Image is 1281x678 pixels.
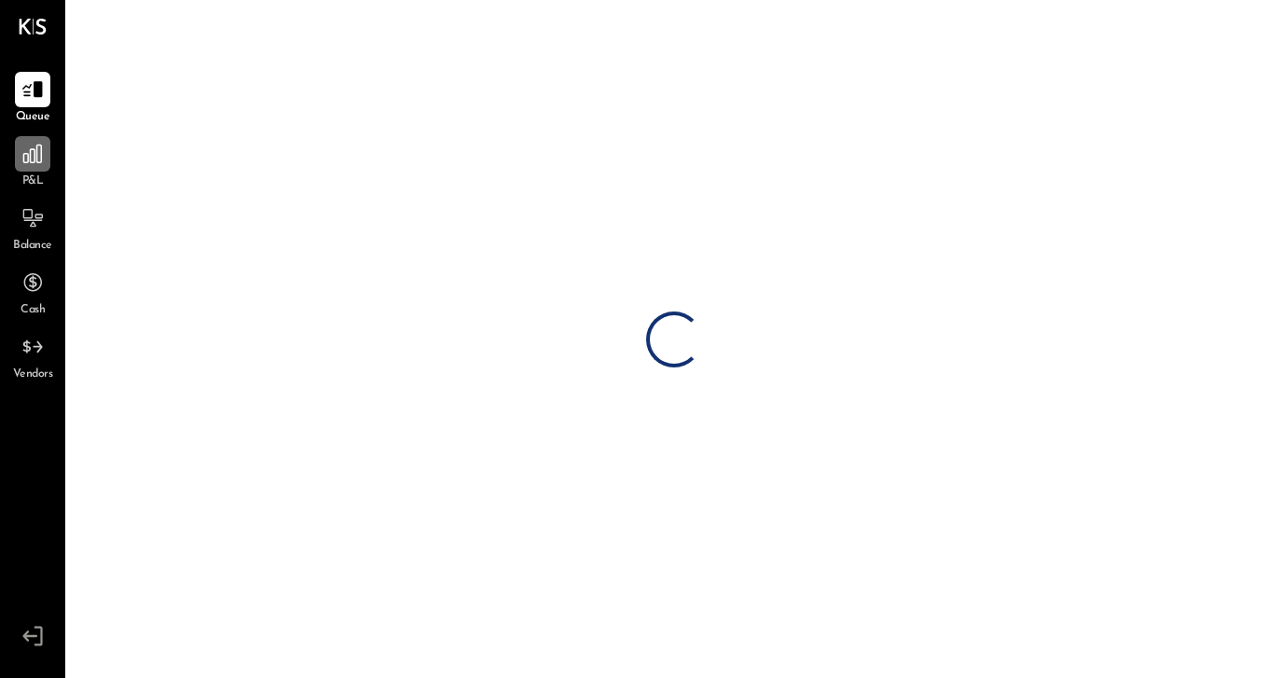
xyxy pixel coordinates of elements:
[22,173,44,190] span: P&L
[21,302,45,319] span: Cash
[1,329,64,383] a: Vendors
[1,201,64,255] a: Balance
[1,265,64,319] a: Cash
[13,238,52,255] span: Balance
[1,72,64,126] a: Queue
[13,367,53,383] span: Vendors
[16,109,50,126] span: Queue
[1,136,64,190] a: P&L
